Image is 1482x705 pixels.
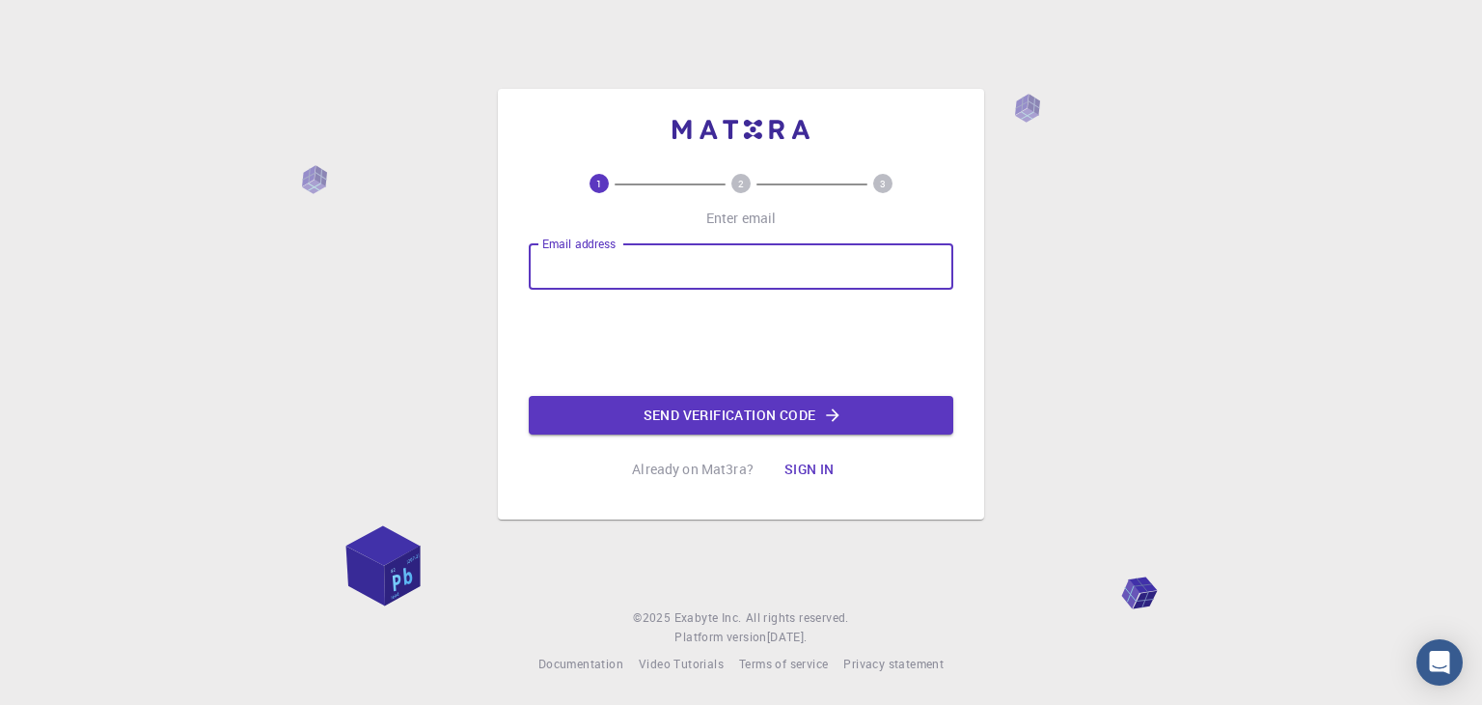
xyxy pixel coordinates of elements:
[632,460,754,479] p: Already on Mat3ra?
[538,656,623,671] span: Documentation
[843,656,944,671] span: Privacy statement
[594,305,888,381] iframe: reCAPTCHA
[746,608,849,628] span: All rights reserved.
[538,655,623,674] a: Documentation
[596,177,602,190] text: 1
[769,450,850,489] button: Sign in
[843,655,944,674] a: Privacy statement
[738,177,744,190] text: 2
[1416,639,1463,686] div: Open Intercom Messenger
[639,656,724,671] span: Video Tutorials
[739,655,828,674] a: Terms of service
[880,177,886,190] text: 3
[674,609,742,625] span: Exabyte Inc.
[529,396,953,435] button: Send verification code
[674,628,766,647] span: Platform version
[674,608,742,628] a: Exabyte Inc.
[639,655,724,674] a: Video Tutorials
[767,628,808,647] a: [DATE].
[767,629,808,644] span: [DATE] .
[706,209,777,228] p: Enter email
[739,656,828,671] span: Terms of service
[633,608,673,628] span: © 2025
[542,236,616,252] label: Email address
